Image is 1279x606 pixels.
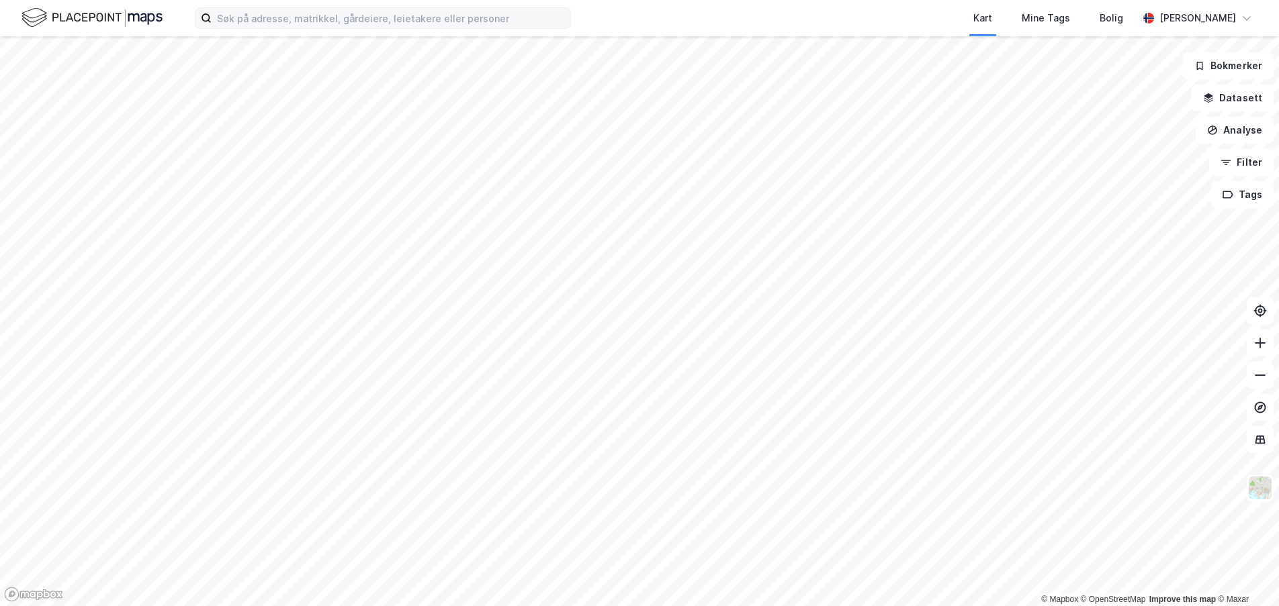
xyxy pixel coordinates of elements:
img: logo.f888ab2527a4732fd821a326f86c7f29.svg [21,6,163,30]
input: Søk på adresse, matrikkel, gårdeiere, leietakere eller personer [212,8,570,28]
div: Kontrollprogram for chat [1212,542,1279,606]
a: OpenStreetMap [1081,595,1146,604]
a: Mapbox [1041,595,1078,604]
a: Mapbox homepage [4,587,63,602]
img: Z [1247,475,1273,501]
button: Datasett [1192,85,1274,111]
a: Improve this map [1149,595,1216,604]
div: Mine Tags [1022,10,1070,26]
div: [PERSON_NAME] [1159,10,1236,26]
button: Tags [1211,181,1274,208]
div: Kart [973,10,992,26]
iframe: Chat Widget [1212,542,1279,606]
button: Analyse [1196,117,1274,144]
button: Filter [1209,149,1274,176]
button: Bokmerker [1183,52,1274,79]
div: Bolig [1100,10,1123,26]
